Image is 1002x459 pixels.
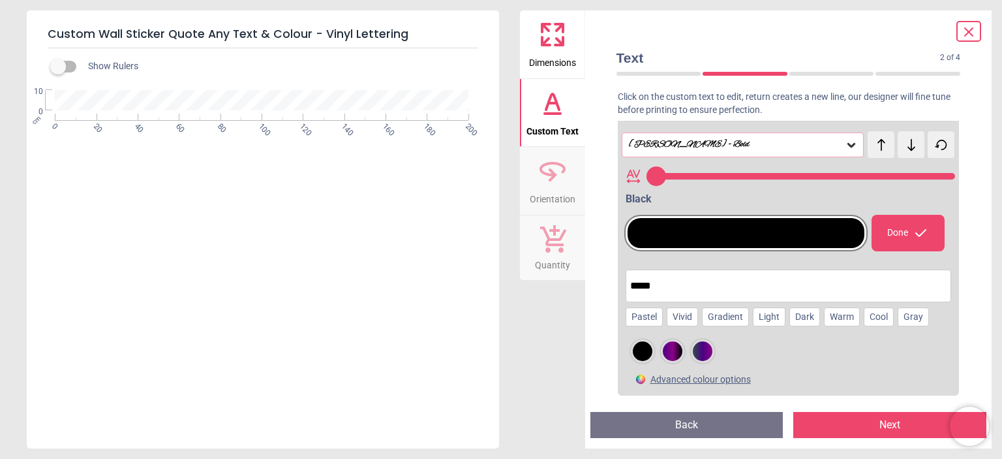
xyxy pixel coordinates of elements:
button: Next [793,412,986,438]
span: 2 of 4 [940,52,960,63]
div: Gradient [702,308,749,327]
button: Back [590,412,783,438]
span: 0 [18,106,43,118]
span: Text [616,48,941,67]
img: Color wheel [635,373,646,385]
div: Done [872,215,945,251]
iframe: Brevo live chat [950,407,989,446]
span: Dimensions [529,50,576,70]
span: Custom Text [526,119,579,138]
div: Dark [789,308,820,327]
button: Quantity [520,215,585,281]
div: Black [626,192,956,206]
div: Light [753,308,785,327]
button: Dimensions [520,10,585,78]
span: 10 [18,86,43,97]
span: Quantity [535,253,570,272]
div: Gray [898,308,929,327]
div: Show Rulers [58,59,499,74]
div: black [633,341,652,361]
div: Warm [824,308,860,327]
button: Custom Text [520,79,585,147]
div: Advanced colour options [650,373,751,387]
h5: Custom Wall Sticker Quote Any Text & Colour - Vinyl Lettering [48,21,478,48]
div: Halloween Sky [663,341,682,361]
p: Click on the custom text to edit, return creates a new line, our designer will fine tune before p... [606,91,971,116]
div: Vivid [667,308,698,327]
button: Orientation [520,147,585,215]
div: [PERSON_NAME] - Bold [628,139,845,150]
div: Pastel [626,308,663,327]
span: Orientation [530,187,575,206]
div: Cool [864,308,894,327]
div: Halloween Forest [693,341,712,361]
